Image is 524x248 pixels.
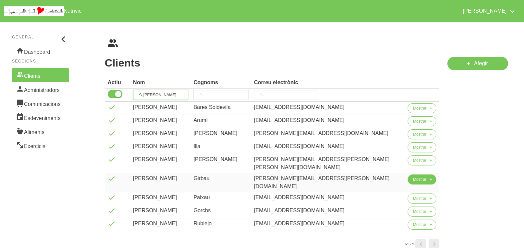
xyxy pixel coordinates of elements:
div: [PERSON_NAME] [133,220,188,228]
a: Mostrar [408,155,437,168]
span: Mostrar [413,118,427,124]
div: Illa [193,142,248,150]
div: [EMAIL_ADDRESS][DOMAIN_NAME] [254,103,402,111]
div: Correu electrònic [254,79,402,87]
div: [PERSON_NAME] [133,142,188,150]
div: [EMAIL_ADDRESS][DOMAIN_NAME] [254,116,402,124]
a: Mostrar [408,174,437,187]
button: Mostrar [408,129,437,139]
img: company_logo [4,6,64,16]
div: Girbau [193,174,248,182]
p: Seccions [12,58,69,64]
a: Clients [12,68,69,82]
a: Exercicis [12,138,69,152]
span: Mostrar [413,176,427,182]
small: 1-9 / 9 [404,242,414,247]
div: [EMAIL_ADDRESS][DOMAIN_NAME] [254,142,402,150]
h1: Clients [105,57,440,69]
div: Cognoms [193,79,248,87]
div: Bares Soldevila [193,103,248,111]
p: General [12,34,69,40]
div: Arumí [193,116,248,124]
a: Mostrar [408,103,437,116]
div: [PERSON_NAME][EMAIL_ADDRESS][PERSON_NAME][DOMAIN_NAME] [254,174,402,191]
a: Esdeveniments [12,110,69,124]
div: [PERSON_NAME][EMAIL_ADDRESS][DOMAIN_NAME] [254,129,402,137]
button: Mostrar [408,103,437,113]
a: Mostrar [408,220,437,232]
span: Afegir [474,59,488,68]
div: [PERSON_NAME] [193,129,248,137]
span: Mostrar [413,196,427,202]
div: [EMAIL_ADDRESS][DOMAIN_NAME] [254,220,402,228]
nav: breadcrumbs [105,38,508,49]
a: Mostrar [408,116,437,129]
div: [PERSON_NAME] [133,207,188,215]
div: Actiu [108,79,128,87]
a: Mostrar [408,129,437,142]
div: Paixau [193,194,248,202]
button: Mostrar [408,155,437,165]
button: Mostrar [408,142,437,152]
span: Mostrar [413,131,427,137]
div: [PERSON_NAME] [193,155,248,163]
button: Mostrar [408,207,437,217]
div: [PERSON_NAME] [133,103,188,111]
div: [PERSON_NAME] [133,116,188,124]
span: Mostrar [413,157,427,163]
div: [PERSON_NAME] [133,155,188,163]
div: [PERSON_NAME][EMAIL_ADDRESS][PERSON_NAME][PERSON_NAME][DOMAIN_NAME] [254,155,402,171]
span: Mostrar [413,222,427,228]
div: [PERSON_NAME] [133,174,188,182]
button: Mostrar [408,220,437,230]
a: Mostrar [408,194,437,206]
span: Mostrar [413,209,427,215]
a: Mostrar [408,207,437,219]
a: Mostrar [408,142,437,155]
div: Rubiejo [193,220,248,228]
span: Mostrar [413,105,427,111]
div: [EMAIL_ADDRESS][DOMAIN_NAME] [254,194,402,202]
button: Mostrar [408,116,437,126]
div: [PERSON_NAME] [133,194,188,202]
div: Nom [133,79,188,87]
a: [PERSON_NAME] [459,3,520,19]
a: Comunicacions [12,96,69,110]
a: Administradors [12,82,69,96]
button: Mostrar [408,174,437,184]
div: [EMAIL_ADDRESS][DOMAIN_NAME] [254,207,402,215]
div: Gorchs [193,207,248,215]
button: Mostrar [408,194,437,204]
a: Aliments [12,124,69,138]
div: [PERSON_NAME] [133,129,188,137]
span: Mostrar [413,144,427,150]
a: Afegir [447,57,508,70]
a: Dashboard [12,44,69,58]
